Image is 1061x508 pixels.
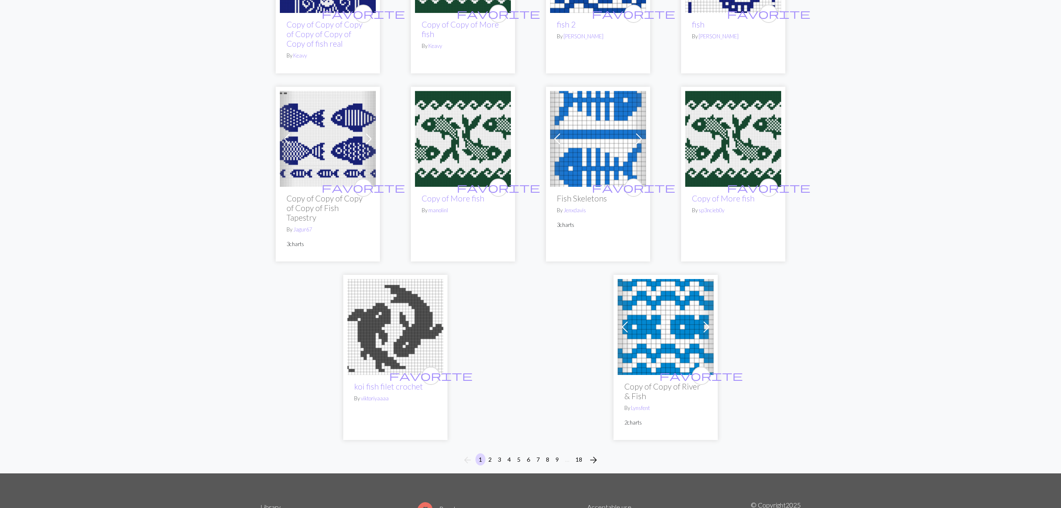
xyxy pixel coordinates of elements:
[692,194,754,203] a: Copy of More fish
[322,181,405,194] span: favorite
[347,322,443,330] a: koi fish filet crochet
[543,453,553,465] button: 8
[354,395,437,402] p: By
[692,33,774,40] p: By
[428,207,448,214] a: manolinl
[504,453,514,465] button: 4
[475,453,485,465] button: 1
[293,52,307,59] a: Keavy
[514,453,524,465] button: 5
[422,206,504,214] p: By
[588,455,598,465] i: Next
[759,179,778,197] button: favourite
[550,134,646,142] a: Fish Skeletons
[280,91,376,187] img: Fish Tapestry
[287,240,369,248] p: 3 charts
[592,181,675,194] span: favorite
[428,43,442,49] a: Keavy
[685,91,781,187] img: More fish
[459,453,602,467] nav: Page navigation
[287,52,369,60] p: By
[685,134,781,142] a: More fish
[727,179,810,196] i: favourite
[588,454,598,466] span: arrow_forward
[322,179,405,196] i: favourite
[557,206,639,214] p: By
[557,33,639,40] p: By
[699,33,739,40] a: [PERSON_NAME]
[659,367,743,384] i: favourite
[727,7,810,20] span: favorite
[618,322,714,330] a: River & Fish
[415,134,511,142] a: More fish
[322,7,405,20] span: favorite
[557,221,639,229] p: 3 charts
[495,453,505,465] button: 3
[692,206,774,214] p: By
[293,226,312,233] a: Jagur67
[354,382,423,391] a: koi fish filet crochet
[563,33,603,40] a: [PERSON_NAME]
[624,179,643,197] button: favourite
[489,179,508,197] button: favourite
[457,181,540,194] span: favorite
[422,194,484,203] a: Copy of More fish
[557,194,639,203] h2: Fish Skeletons
[552,453,562,465] button: 9
[592,7,675,20] span: favorite
[287,194,369,222] h2: Copy of Copy of Copy of Copy of Fish Tapestry
[624,419,707,427] p: 2 charts
[592,5,675,22] i: favourite
[287,226,369,234] p: By
[457,7,540,20] span: favorite
[699,207,724,214] a: sp3ncieb0y
[489,5,508,23] button: favourite
[322,5,405,22] i: favourite
[347,279,443,375] img: koi fish filet crochet
[631,405,650,411] a: Lynsfent
[592,179,675,196] i: favourite
[389,367,473,384] i: favourite
[624,404,707,412] p: By
[692,367,710,385] button: favourite
[422,20,499,39] a: Copy of Copy of More fish
[354,179,372,197] button: favourite
[659,369,743,382] span: favorite
[287,20,362,48] a: Copy of Copy of Copy of Copy of Copy of Copy of fish real
[557,20,576,29] a: fish 2
[422,42,504,50] p: By
[354,5,372,23] button: favourite
[457,179,540,196] i: favourite
[759,5,778,23] button: favourite
[727,5,810,22] i: favourite
[572,453,586,465] button: 18
[457,5,540,22] i: favourite
[563,207,586,214] a: Jenxdavis
[550,91,646,187] img: Fish Skeletons
[692,20,704,29] a: fish
[727,181,810,194] span: favorite
[415,91,511,187] img: More fish
[585,453,602,467] button: Next
[624,5,643,23] button: favourite
[624,382,707,401] h2: Copy of Copy of River & Fish
[361,395,389,402] a: viktoriyaaaa
[618,279,714,375] img: River & Fish
[523,453,533,465] button: 6
[280,134,376,142] a: Fish Tapestry
[389,369,473,382] span: favorite
[422,367,440,385] button: favourite
[533,453,543,465] button: 7
[485,453,495,465] button: 2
